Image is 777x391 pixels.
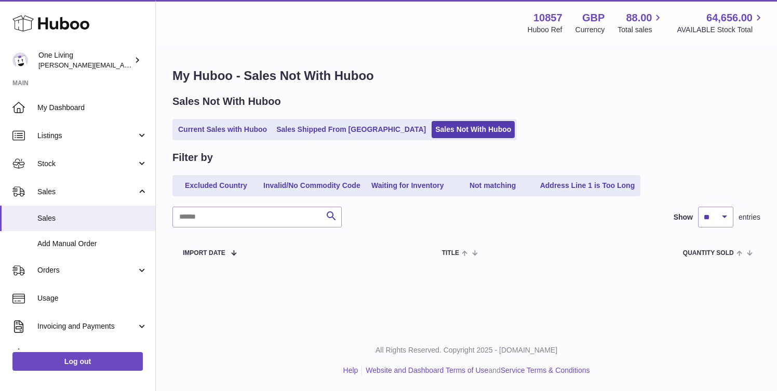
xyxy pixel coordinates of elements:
[442,250,459,257] span: Title
[739,212,760,222] span: entries
[343,366,358,374] a: Help
[626,11,652,25] span: 88.00
[533,11,562,25] strong: 10857
[37,187,137,197] span: Sales
[38,61,208,69] span: [PERSON_NAME][EMAIL_ADDRESS][DOMAIN_NAME]
[273,121,430,138] a: Sales Shipped From [GEOGRAPHIC_DATA]
[37,131,137,141] span: Listings
[12,352,143,371] a: Log out
[451,177,534,194] a: Not matching
[537,177,639,194] a: Address Line 1 is Too Long
[706,11,753,25] span: 64,656.00
[674,212,693,222] label: Show
[677,25,765,35] span: AVAILABLE Stock Total
[37,321,137,331] span: Invoicing and Payments
[366,177,449,194] a: Waiting for Inventory
[38,50,132,70] div: One Living
[37,103,148,113] span: My Dashboard
[366,366,488,374] a: Website and Dashboard Terms of Use
[172,151,213,165] h2: Filter by
[12,52,28,68] img: Jessica@oneliving.com
[37,213,148,223] span: Sales
[37,239,148,249] span: Add Manual Order
[432,121,515,138] a: Sales Not With Huboo
[362,366,590,375] li: and
[175,121,271,138] a: Current Sales with Huboo
[37,265,137,275] span: Orders
[677,11,765,35] a: 64,656.00 AVAILABLE Stock Total
[575,25,605,35] div: Currency
[582,11,605,25] strong: GBP
[37,293,148,303] span: Usage
[260,177,364,194] a: Invalid/No Commodity Code
[683,250,734,257] span: Quantity Sold
[618,11,664,35] a: 88.00 Total sales
[183,250,225,257] span: Import date
[172,95,281,109] h2: Sales Not With Huboo
[528,25,562,35] div: Huboo Ref
[37,159,137,169] span: Stock
[172,68,760,84] h1: My Huboo - Sales Not With Huboo
[618,25,664,35] span: Total sales
[175,177,258,194] a: Excluded Country
[501,366,590,374] a: Service Terms & Conditions
[164,345,769,355] p: All Rights Reserved. Copyright 2025 - [DOMAIN_NAME]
